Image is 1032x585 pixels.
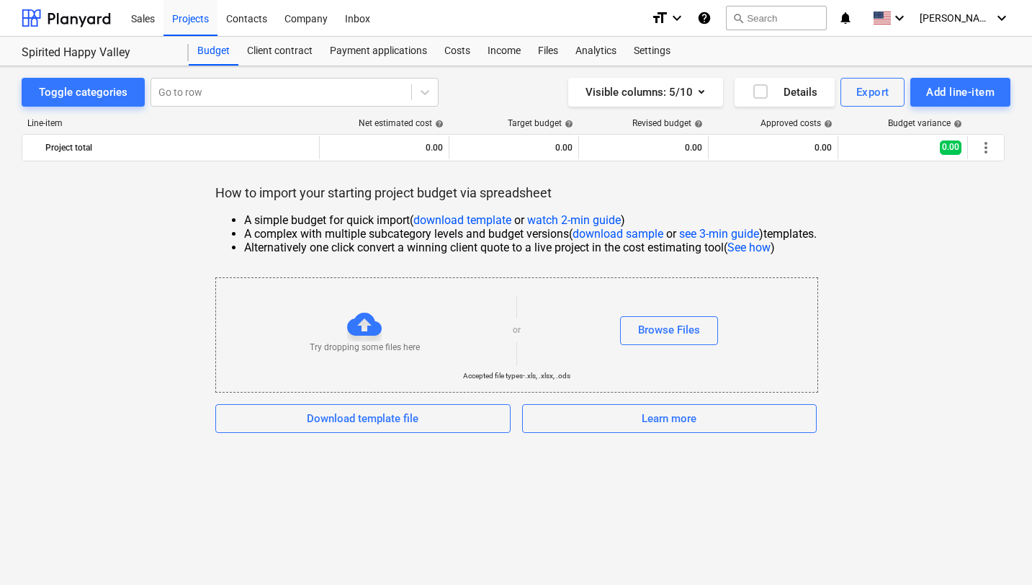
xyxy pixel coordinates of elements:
[977,139,995,156] span: More actions
[513,324,521,336] p: or
[620,316,718,345] button: Browse Files
[567,37,625,66] a: Analytics
[679,227,759,241] a: see 3-min guide
[326,136,443,159] div: 0.00
[436,37,479,66] a: Costs
[926,83,995,102] div: Add line-item
[856,83,889,102] div: Export
[668,9,686,27] i: keyboard_arrow_down
[732,12,744,24] span: search
[568,78,723,107] button: Visible columns:5/10
[189,37,238,66] a: Budget
[891,9,908,27] i: keyboard_arrow_down
[821,120,833,128] span: help
[714,136,832,159] div: 0.00
[359,118,444,128] div: Net estimated cost
[22,78,145,107] button: Toggle categories
[45,136,313,159] div: Project total
[463,371,570,380] p: Accepted file types - .xls, .xlsx, .ods
[479,37,529,66] a: Income
[244,213,817,227] li: A simple budget for quick import ( or )
[625,37,679,66] a: Settings
[508,118,573,128] div: Target budget
[920,12,992,24] span: [PERSON_NAME]
[760,118,833,128] div: Approved costs
[39,83,127,102] div: Toggle categories
[910,78,1010,107] button: Add line-item
[840,78,905,107] button: Export
[727,241,771,254] a: See how
[638,321,700,339] div: Browse Files
[244,227,817,241] li: A complex with multiple subcategory levels and budget versions ( or ) templates.
[651,9,668,27] i: format_size
[951,120,962,128] span: help
[307,409,418,428] div: Download template file
[726,6,827,30] button: Search
[310,341,420,354] p: Try dropping some files here
[642,409,696,428] div: Learn more
[244,241,817,254] li: Alternatively one click convert a winning client quote to a live project in the cost estimating t...
[691,120,703,128] span: help
[321,37,436,66] a: Payment applications
[632,118,703,128] div: Revised budget
[735,78,835,107] button: Details
[573,227,663,241] a: download sample
[432,120,444,128] span: help
[522,404,817,433] button: Learn more
[838,9,853,27] i: notifications
[697,9,712,27] i: Knowledge base
[585,136,702,159] div: 0.00
[413,213,511,227] a: download template
[215,184,817,202] p: How to import your starting project budget via spreadsheet
[993,9,1010,27] i: keyboard_arrow_down
[940,140,961,154] span: 0.00
[529,37,567,66] a: Files
[527,213,621,227] a: watch 2-min guide
[752,83,817,102] div: Details
[215,277,818,393] div: Try dropping some files hereorBrowse FilesAccepted file types-.xls, .xlsx, .ods
[238,37,321,66] a: Client contract
[455,136,573,159] div: 0.00
[888,118,962,128] div: Budget variance
[22,118,320,128] div: Line-item
[215,404,511,433] button: Download template file
[562,120,573,128] span: help
[585,83,706,102] div: Visible columns : 5/10
[22,45,171,61] div: Spirited Happy Valley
